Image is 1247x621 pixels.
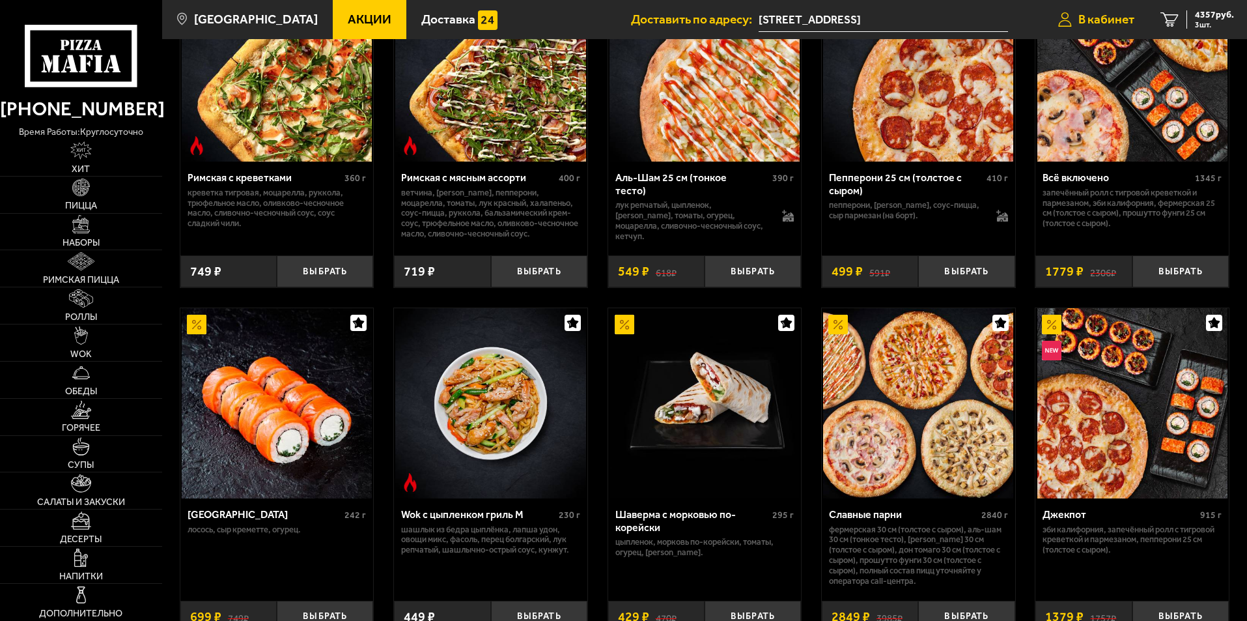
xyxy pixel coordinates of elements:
a: АкционныйСлавные парни [822,308,1015,498]
button: Выбрать [705,255,801,287]
div: Аль-Шам 25 см (тонкое тесто) [615,171,770,196]
img: Острое блюдо [400,473,420,493]
span: 1779 ₽ [1045,265,1084,278]
span: Десерты [60,535,102,544]
img: Акционный [187,315,206,334]
p: лосось, Сыр креметте, огурец. [188,525,367,535]
s: 2306 ₽ [1090,265,1116,278]
div: Римская с мясным ассорти [401,171,555,184]
span: [GEOGRAPHIC_DATA] [194,13,318,25]
span: 719 ₽ [404,265,435,278]
span: Пицца [65,201,97,210]
span: Наборы [63,238,100,248]
span: 915 г [1200,510,1222,521]
span: 499 ₽ [832,265,863,278]
span: Обеды [65,387,97,396]
img: Шаверма с морковью по-корейски [609,308,800,498]
button: Выбрать [1132,255,1229,287]
img: Филадельфия [182,308,372,498]
span: 549 ₽ [618,265,649,278]
p: цыпленок, морковь по-корейски, томаты, огурец, [PERSON_NAME]. [615,537,794,558]
span: 1345 г [1195,173,1222,184]
img: Акционный [828,315,848,334]
div: Джекпот [1043,508,1197,521]
span: Супы [68,461,94,470]
span: 2840 г [981,510,1008,521]
span: 295 г [772,510,794,521]
a: Острое блюдоWok с цыпленком гриль M [394,308,587,498]
img: Джекпот [1037,308,1227,498]
p: Фермерская 30 см (толстое с сыром), Аль-Шам 30 см (тонкое тесто), [PERSON_NAME] 30 см (толстое с ... [829,525,1008,587]
span: WOK [70,350,92,359]
img: Острое блюдо [400,136,420,156]
span: Дополнительно [39,609,122,618]
s: 591 ₽ [869,265,890,278]
span: Доставить по адресу: [631,13,759,25]
p: креветка тигровая, моцарелла, руккола, трюфельное масло, оливково-чесночное масло, сливочно-чесно... [188,188,367,229]
img: Wok с цыпленком гриль M [395,308,585,498]
p: пепперони, [PERSON_NAME], соус-пицца, сыр пармезан (на борт). [829,200,983,221]
span: 749 ₽ [190,265,221,278]
button: Выбрать [918,255,1015,287]
div: Римская с креветками [188,171,342,184]
span: 400 г [559,173,580,184]
span: В кабинет [1078,13,1134,25]
span: Акции [348,13,391,25]
span: 4357 руб. [1195,10,1234,20]
span: улица Кораблестроителей, 42к1Т [759,8,1008,32]
img: 15daf4d41897b9f0e9f617042186c801.svg [478,10,497,30]
button: Выбрать [277,255,373,287]
p: ветчина, [PERSON_NAME], пепперони, моцарелла, томаты, лук красный, халапеньо, соус-пицца, руккола... [401,188,580,240]
span: Напитки [59,572,103,581]
div: Wok с цыпленком гриль M [401,508,555,521]
span: Салаты и закуски [37,498,125,507]
a: АкционныйШаверма с морковью по-корейски [608,308,802,498]
div: Шаверма с морковью по-корейски [615,508,770,533]
div: Всё включено [1043,171,1192,184]
img: Акционный [615,315,634,334]
a: АкционныйНовинкаДжекпот [1035,308,1229,498]
img: Острое блюдо [187,136,206,156]
img: Славные парни [823,308,1013,498]
span: 410 г [987,173,1008,184]
div: [GEOGRAPHIC_DATA] [188,508,342,521]
img: Новинка [1042,341,1061,360]
span: Хит [72,165,90,174]
span: 390 г [772,173,794,184]
p: лук репчатый, цыпленок, [PERSON_NAME], томаты, огурец, моцарелла, сливочно-чесночный соус, кетчуп. [615,200,770,242]
div: Славные парни [829,508,978,521]
span: 230 г [559,510,580,521]
span: Роллы [65,313,97,322]
span: Римская пицца [43,276,119,285]
span: 242 г [344,510,366,521]
div: Пепперони 25 см (толстое с сыром) [829,171,983,196]
input: Ваш адрес доставки [759,8,1008,32]
button: Выбрать [491,255,587,287]
span: 3 шт. [1195,21,1234,29]
span: Горячее [62,424,100,433]
span: Доставка [421,13,475,25]
p: Запечённый ролл с тигровой креветкой и пармезаном, Эби Калифорния, Фермерская 25 см (толстое с сы... [1043,188,1222,229]
a: АкционныйФиладельфия [180,308,374,498]
p: Эби Калифорния, Запечённый ролл с тигровой креветкой и пармезаном, Пепперони 25 см (толстое с сыр... [1043,525,1222,556]
p: шашлык из бедра цыплёнка, лапша удон, овощи микс, фасоль, перец болгарский, лук репчатый, шашлычн... [401,525,580,556]
s: 618 ₽ [656,265,677,278]
img: Акционный [1042,315,1061,334]
span: 360 г [344,173,366,184]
